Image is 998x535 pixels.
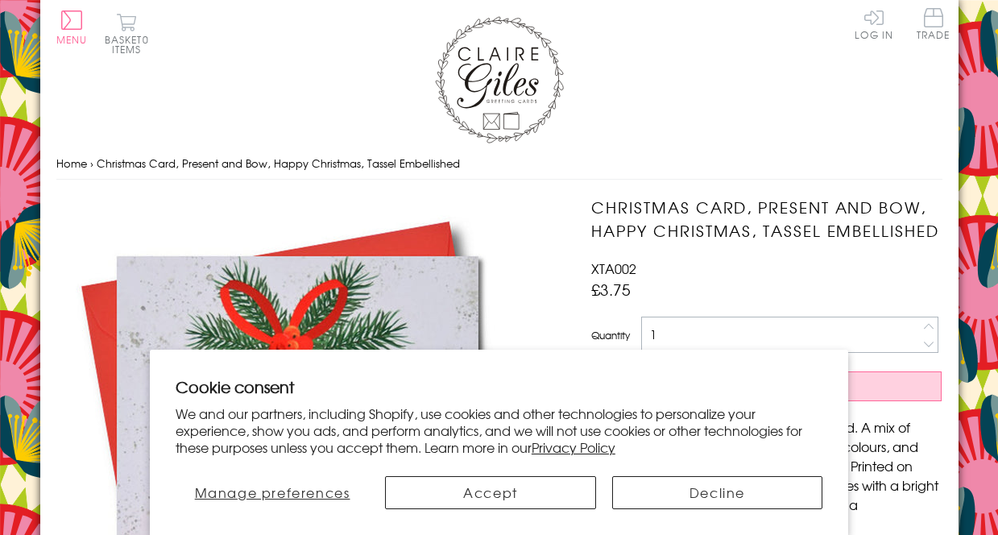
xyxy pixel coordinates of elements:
a: Log In [855,8,893,39]
nav: breadcrumbs [56,147,942,180]
button: Basket0 items [105,13,149,54]
button: Menu [56,10,88,44]
label: Quantity [591,328,630,342]
a: Trade [917,8,950,43]
button: Accept [385,476,595,509]
h2: Cookie consent [176,375,822,398]
span: › [90,156,93,171]
span: Trade [917,8,950,39]
img: Claire Giles Greetings Cards [435,16,564,143]
span: Menu [56,32,88,47]
button: Decline [612,476,822,509]
span: XTA002 [591,259,636,278]
span: Christmas Card, Present and Bow, Happy Christmas, Tassel Embellished [97,156,460,171]
p: We and our partners, including Shopify, use cookies and other technologies to personalize your ex... [176,405,822,455]
button: Manage preferences [176,476,370,509]
span: £3.75 [591,278,631,301]
h1: Christmas Card, Present and Bow, Happy Christmas, Tassel Embellished [591,196,942,243]
a: Privacy Policy [532,438,615,457]
span: 0 items [112,32,149,56]
span: Manage preferences [195,483,350,502]
a: Home [56,156,87,171]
